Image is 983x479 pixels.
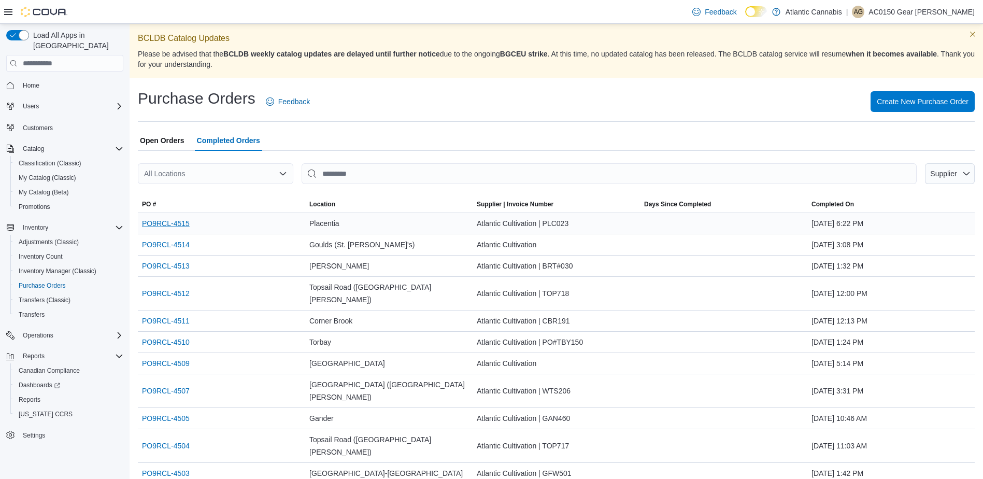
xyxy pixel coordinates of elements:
[448,282,555,299] button: Ordered Unit Cost
[239,343,277,356] span: 1GEVR5ZV
[25,436,123,453] button: Crooked Dory Sativa (Guava [PERSON_NAME]) - 7g
[846,50,937,58] strong: when it becomes available
[233,154,286,163] label: Last Received On
[21,282,127,299] button: Item
[19,267,96,275] span: Inventory Manager (Classic)
[19,100,123,112] span: Users
[10,264,127,278] button: Inventory Manager (Classic)
[305,196,473,213] button: Location
[15,157,86,170] a: Classification (Classic)
[138,32,975,45] p: BCLDB Catalog Updates
[811,385,863,397] span: [DATE] 3:31 PM
[473,283,640,304] div: Atlantic Cultivation | TOP718
[19,188,69,196] span: My Catalog (Beta)
[10,392,127,407] button: Reports
[132,377,152,389] span: 54134
[239,438,281,450] span: KWG0TGRG
[705,7,736,17] span: Feedback
[19,329,123,342] span: Operations
[15,393,45,406] a: Reports
[15,265,101,277] a: Inventory Manager (Classic)
[10,407,127,421] button: [US_STATE] CCRS
[555,282,662,299] button: Expected Total
[880,408,979,421] div: $383.76
[473,408,640,429] div: Atlantic Cultivation | GAN460
[341,305,448,326] div: 24
[309,200,335,208] div: Location
[19,350,123,362] span: Reports
[473,435,640,456] div: Atlantic Cultivation | TOP717
[279,170,287,178] button: Open list of options
[23,145,44,153] span: Catalog
[19,367,80,375] span: Canadian Compliance
[777,439,800,449] span: $27.82
[341,434,448,455] div: 18
[302,69,440,82] div: [DATE]
[309,378,468,403] span: [GEOGRAPHIC_DATA] ([GEOGRAPHIC_DATA][PERSON_NAME])
[235,282,341,299] button: Catalog SKU
[925,163,975,184] button: Supplier
[473,381,640,401] div: Atlantic Cultivation | WTS206
[777,378,800,388] span: $17.59
[688,2,740,22] a: Feedback
[560,286,603,294] span: Expected Total
[10,363,127,378] button: Canadian Compliance
[854,6,863,18] span: AG
[278,96,310,107] span: Feedback
[880,286,924,294] span: Received Total
[10,156,127,171] button: Classification (Classic)
[23,331,53,340] span: Operations
[473,332,640,353] div: Atlantic Cultivation | PO#TBY150
[473,213,640,234] div: Atlantic Cultivation | PLC023
[555,373,662,393] div: $422.16
[309,433,468,458] span: Topsail Road ([GEOGRAPHIC_DATA][PERSON_NAME])
[23,352,45,360] span: Reports
[23,223,48,232] span: Inventory
[777,311,795,321] span: $6.96
[15,172,80,184] a: My Catalog (Classic)
[302,29,440,41] div: $0.00
[15,201,54,213] a: Promotions
[19,221,52,234] button: Inventory
[876,282,983,299] button: Received Total
[2,99,127,114] button: Users
[25,406,123,423] button: Crooked Dory Sativa (Guava [PERSON_NAME]) - 3.5g
[10,249,127,264] button: Inventory Count
[68,94,207,106] div: Placentia
[473,234,640,255] div: Atlantic Cultivation
[15,186,123,199] span: My Catalog (Beta)
[448,305,555,326] div: $6.96
[662,434,769,455] div: 18
[140,130,184,151] span: Open Orders
[25,286,38,294] span: Item
[19,159,81,167] span: Classification (Classic)
[846,6,848,18] p: |
[19,381,60,389] span: Dashboards
[23,102,39,110] span: Users
[142,260,190,272] a: PO9RCL-4513
[142,336,190,348] a: PO9RCL-4510
[68,49,207,62] div: Atlantic Cultivation
[233,53,244,62] label: Tax
[19,100,43,112] button: Users
[233,74,245,82] label: ETA
[142,440,190,452] a: PO9RCL-4504
[142,385,190,397] a: PO9RCL-4507
[142,200,156,208] span: PO #
[10,307,127,322] button: Transfers
[852,6,864,18] div: AC0150 Gear Mike
[644,200,711,208] span: Days Since Completed
[239,377,281,389] span: CEGZUWXP
[346,286,382,294] span: Qty Ordered
[19,121,123,134] span: Customers
[302,130,440,143] div: [DATE] 6:22 PM
[15,308,49,321] a: Transfers
[23,431,45,440] span: Settings
[23,81,39,90] span: Home
[15,172,123,184] span: My Catalog (Classic)
[233,33,278,41] label: Recycling Cost
[239,286,277,294] span: Catalog SKU
[341,373,448,393] div: 24
[68,29,207,41] div: Receiving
